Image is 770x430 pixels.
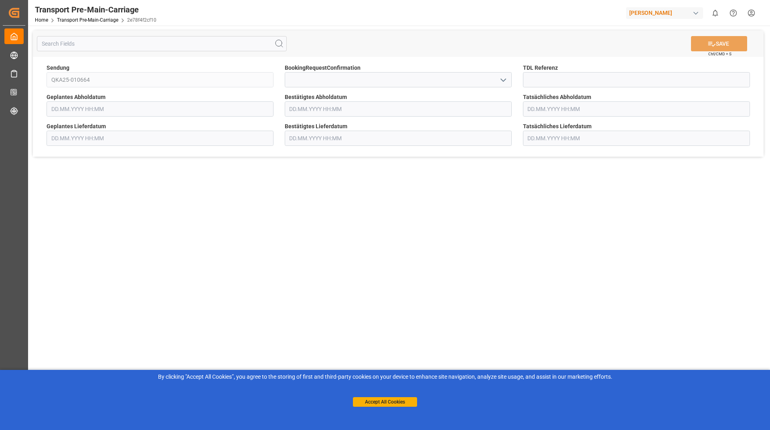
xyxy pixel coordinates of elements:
[523,131,750,146] input: DD.MM.YYYY HH:MM
[37,36,287,51] input: Search Fields
[35,4,156,16] div: Transport Pre-Main-Carriage
[523,93,591,101] span: Tatsächliches Abholdatum
[285,101,512,117] input: DD.MM.YYYY HH:MM
[691,36,747,51] button: SAVE
[47,101,274,117] input: DD.MM.YYYY HH:MM
[523,122,592,131] span: Tatsächliches Lieferdatum
[708,51,731,57] span: Ctrl/CMD + S
[47,64,69,72] span: Sendung
[47,93,105,101] span: Geplantes Abholdatum
[47,131,274,146] input: DD.MM.YYYY HH:MM
[35,17,48,23] a: Home
[353,397,417,407] button: Accept All Cookies
[706,4,724,22] button: show 0 new notifications
[285,93,347,101] span: Bestätigtes Abholdatum
[496,74,509,86] button: open menu
[285,122,347,131] span: Bestätigtes Lieferdatum
[57,17,118,23] a: Transport Pre-Main-Carriage
[6,373,764,381] div: By clicking "Accept All Cookies”, you agree to the storing of first and third-party cookies on yo...
[523,64,558,72] span: TDL Referenz
[47,122,106,131] span: Geplantes Lieferdatum
[285,131,512,146] input: DD.MM.YYYY HH:MM
[626,7,703,19] div: [PERSON_NAME]
[724,4,742,22] button: Help Center
[523,101,750,117] input: DD.MM.YYYY HH:MM
[285,64,361,72] span: BookingRequestConfirmation
[626,5,706,20] button: [PERSON_NAME]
